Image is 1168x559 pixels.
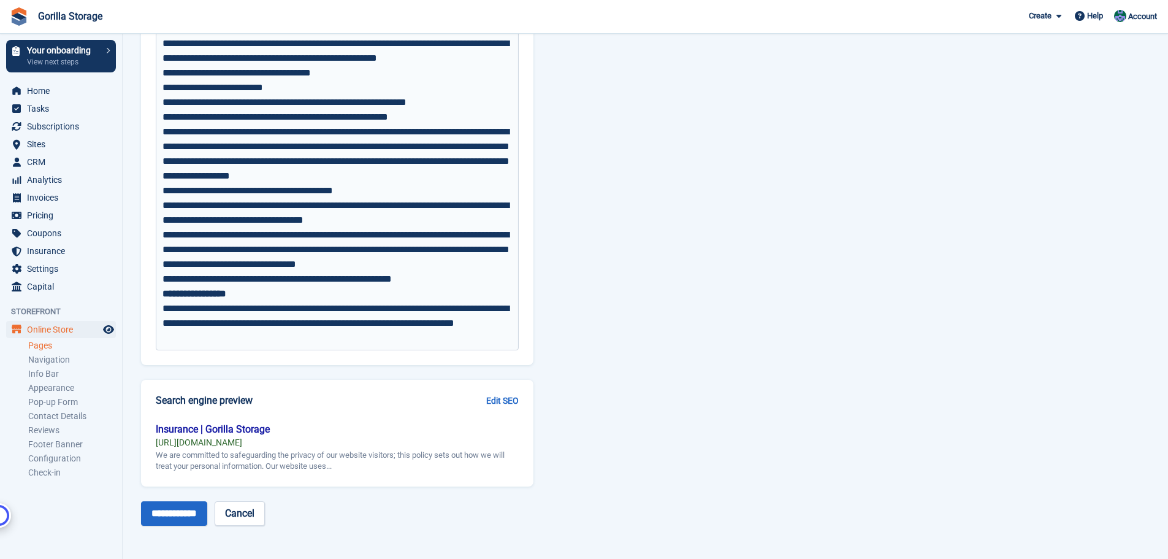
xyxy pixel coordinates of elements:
span: Storefront [11,306,122,318]
span: Help [1087,10,1103,22]
a: Preview store [101,322,116,337]
span: Settings [27,260,101,277]
a: Your onboarding View next steps [6,40,116,72]
p: Your onboarding [27,46,100,55]
a: Appearance [28,382,116,394]
span: Subscriptions [27,118,101,135]
div: [URL][DOMAIN_NAME] [156,437,519,448]
a: Info Bar [28,368,116,380]
a: menu [6,242,116,260]
a: menu [6,100,116,117]
img: stora-icon-8386f47178a22dfd0bd8f6a31ec36ba5ce8667c1dd55bd0f319d3a0aa187defe.svg [10,7,28,26]
span: Create [1029,10,1052,22]
p: View next steps [27,56,100,67]
a: menu [6,136,116,153]
a: menu [6,189,116,206]
a: Footer Banner [28,439,116,450]
a: menu [6,171,116,188]
a: Navigation [28,354,116,366]
div: We are committed to safeguarding the privacy of our website visitors; this policy sets out how we... [156,450,519,472]
a: menu [6,225,116,242]
h2: Search engine preview [156,395,486,406]
a: menu [6,82,116,99]
a: menu [6,260,116,277]
span: Pricing [27,207,101,224]
a: Gorilla Storage [33,6,107,27]
a: menu [6,321,116,338]
span: Analytics [27,171,101,188]
span: Invoices [27,189,101,206]
span: Home [27,82,101,99]
span: CRM [27,153,101,171]
a: menu [6,207,116,224]
a: Contact Details [28,411,116,422]
a: Check-in [28,467,116,479]
img: Leesha Sutherland [1114,10,1126,22]
span: Insurance [27,242,101,260]
span: Sites [27,136,101,153]
span: Account [1128,10,1157,23]
a: Edit SEO [486,395,519,407]
a: Pages [28,340,116,352]
span: Tasks [27,100,101,117]
a: menu [6,278,116,295]
a: Reviews [28,425,116,436]
a: Cancel [215,501,265,526]
a: Configuration [28,453,116,465]
span: Online Store [27,321,101,338]
a: Pop-up Form [28,396,116,408]
div: Insurance | Gorilla Storage [156,422,519,437]
a: menu [6,118,116,135]
a: menu [6,153,116,171]
span: Coupons [27,225,101,242]
span: Capital [27,278,101,295]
